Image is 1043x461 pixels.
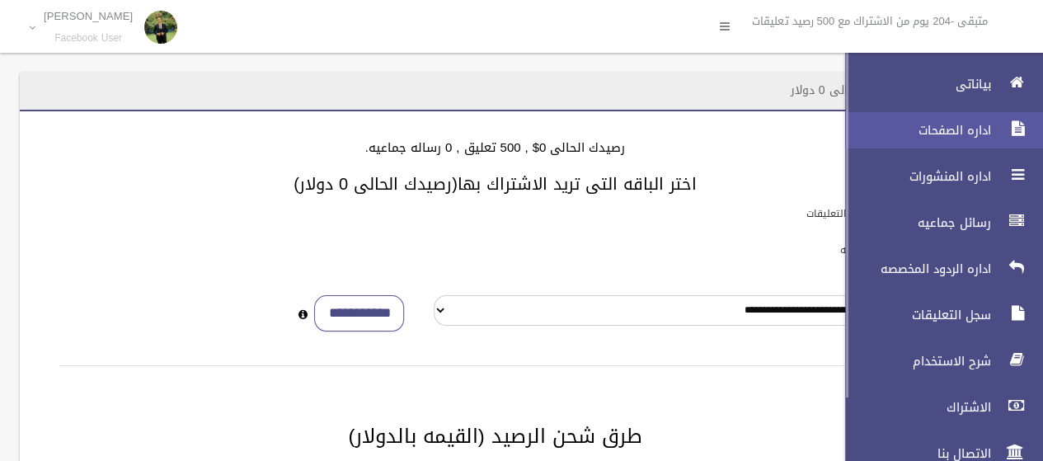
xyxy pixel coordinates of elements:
[40,175,951,193] h3: اختر الباقه التى تريد الاشتراك بها(رصيدك الحالى 0 دولار)
[44,10,133,22] p: [PERSON_NAME]
[831,158,1043,195] a: اداره المنشورات
[831,399,996,416] span: الاشتراك
[40,426,951,447] h2: طرق شحن الرصيد (القيمه بالدولار)
[831,205,1043,241] a: رسائل جماعيه
[831,251,1043,287] a: اداره الردود المخصصه
[771,74,970,106] header: الاشتراك - رصيدك الحالى 0 دولار
[831,343,1043,379] a: شرح الاستخدام
[831,353,996,369] span: شرح الاستخدام
[831,261,996,277] span: اداره الردود المخصصه
[40,141,951,155] h4: رصيدك الحالى 0$ , 500 تعليق , 0 رساله جماعيه.
[831,389,1043,426] a: الاشتراك
[831,66,1043,102] a: بياناتى
[44,32,133,45] small: Facebook User
[831,76,996,92] span: بياناتى
[831,168,996,185] span: اداره المنشورات
[840,241,937,259] label: باقات الرسائل الجماعيه
[806,205,937,223] label: باقات الرد الالى على التعليقات
[831,307,996,323] span: سجل التعليقات
[831,297,1043,333] a: سجل التعليقات
[831,112,1043,148] a: اداره الصفحات
[831,122,996,139] span: اداره الصفحات
[831,214,996,231] span: رسائل جماعيه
